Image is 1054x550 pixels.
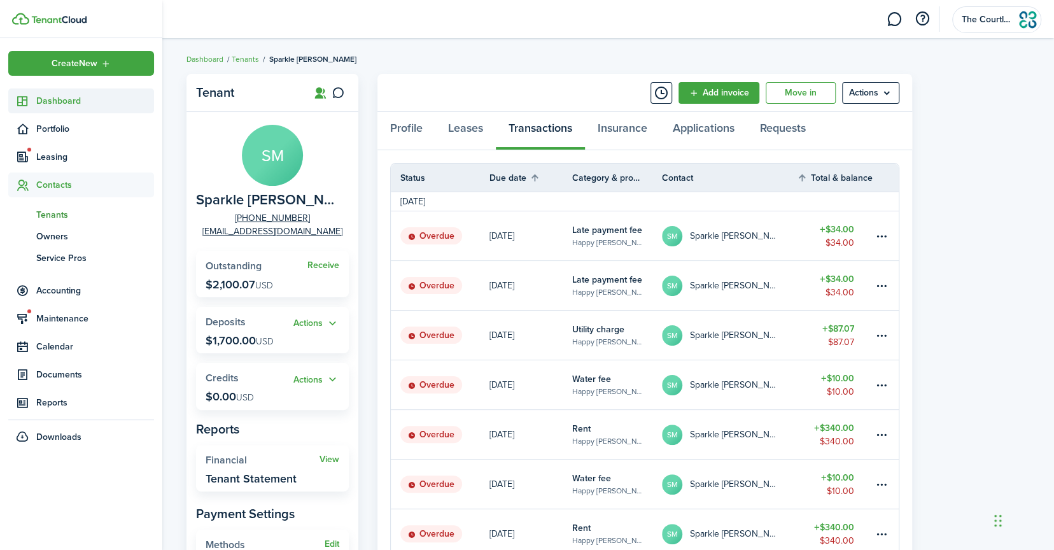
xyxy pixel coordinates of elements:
[489,170,572,185] th: Sort
[572,286,643,298] table-subtitle: Happy [PERSON_NAME], Unit 102
[820,435,854,448] table-amount-description: $340.00
[377,112,435,150] a: Profile
[36,178,154,192] span: Contacts
[12,13,29,25] img: TenantCloud
[814,421,854,435] table-amount-title: $340.00
[36,284,154,297] span: Accounting
[255,279,273,292] span: USD
[8,247,154,269] a: Service Pros
[206,370,239,385] span: Credits
[242,125,303,186] avatar-text: SM
[489,428,514,441] p: [DATE]
[8,390,154,415] a: Reports
[911,8,933,30] button: Open resource center
[572,460,662,509] a: Water feeHappy [PERSON_NAME], Unit 102
[662,524,682,544] avatar-text: SM
[293,372,339,387] button: Actions
[36,396,154,409] span: Reports
[36,230,154,243] span: Owners
[293,372,339,387] button: Open menu
[662,171,797,185] th: Contact
[797,460,873,509] a: $10.00$10.00
[820,223,854,236] table-amount-title: $34.00
[320,455,339,465] a: View
[572,211,662,260] a: Late payment feeHappy [PERSON_NAME], Unit 102
[990,489,1054,550] iframe: Chat Widget
[572,336,643,348] table-subtitle: Happy [PERSON_NAME], Unit 102
[202,225,342,238] a: [EMAIL_ADDRESS][DOMAIN_NAME]
[400,277,462,295] status: Overdue
[662,325,682,346] avatar-text: SM
[391,195,435,208] td: [DATE]
[400,476,462,493] status: Overdue
[820,534,854,547] table-amount-description: $340.00
[572,472,611,485] table-info-title: Water fee
[489,378,514,391] p: [DATE]
[585,112,660,150] a: Insurance
[827,484,854,498] table-amount-description: $10.00
[690,479,778,490] table-profile-info-text: Sparkle [PERSON_NAME]
[489,261,572,310] a: [DATE]
[828,335,854,349] table-amount-description: $87.07
[826,236,854,250] table-amount-description: $34.00
[572,171,662,185] th: Category & property
[572,323,624,336] table-info-title: Utility charge
[662,474,682,495] avatar-text: SM
[766,82,836,104] a: Move in
[489,477,514,491] p: [DATE]
[572,521,591,535] table-info-title: Rent
[400,376,462,394] status: Overdue
[572,372,611,386] table-info-title: Water fee
[797,211,873,260] a: $34.00$34.00
[820,272,854,286] table-amount-title: $34.00
[206,390,254,403] p: $0.00
[572,535,643,546] table-subtitle: Happy [PERSON_NAME], Unit 102
[826,286,854,299] table-amount-description: $34.00
[662,360,797,409] a: SMSparkle [PERSON_NAME]
[489,527,514,540] p: [DATE]
[662,276,682,296] avatar-text: SM
[206,334,274,347] p: $1,700.00
[36,150,154,164] span: Leasing
[206,258,262,273] span: Outstanding
[572,360,662,409] a: Water feeHappy [PERSON_NAME], Unit 102
[269,53,356,65] span: Sparkle [PERSON_NAME]
[307,260,339,271] a: Receive
[293,316,339,331] button: Open menu
[391,261,489,310] a: Overdue
[186,53,223,65] a: Dashboard
[662,375,682,395] avatar-text: SM
[822,322,854,335] table-amount-title: $87.07
[489,229,514,243] p: [DATE]
[814,521,854,534] table-amount-title: $340.00
[994,502,1002,540] div: Drag
[662,261,797,310] a: SMSparkle [PERSON_NAME]
[232,53,259,65] a: Tenants
[842,82,899,104] button: Open menu
[690,380,778,390] table-profile-info-text: Sparkle [PERSON_NAME]
[827,385,854,398] table-amount-description: $10.00
[235,211,310,225] a: [PHONE_NUMBER]
[489,279,514,292] p: [DATE]
[8,204,154,225] a: Tenants
[391,311,489,360] a: Overdue
[797,170,873,185] th: Sort
[196,504,349,523] panel-main-subtitle: Payment Settings
[256,335,274,348] span: USD
[572,435,643,447] table-subtitle: Happy [PERSON_NAME], Unit 102
[489,460,572,509] a: [DATE]
[962,15,1013,24] span: The Courtland Group
[400,327,462,344] status: Overdue
[650,82,672,104] button: Timeline
[662,410,797,459] a: SMSparkle [PERSON_NAME]
[36,312,154,325] span: Maintenance
[662,226,682,246] avatar-text: SM
[572,410,662,459] a: RentHappy [PERSON_NAME], Unit 102
[236,391,254,404] span: USD
[821,471,854,484] table-amount-title: $10.00
[400,227,462,245] status: Overdue
[196,192,342,208] span: Sparkle Montgomery
[8,88,154,113] a: Dashboard
[489,211,572,260] a: [DATE]
[572,273,642,286] table-info-title: Late payment fee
